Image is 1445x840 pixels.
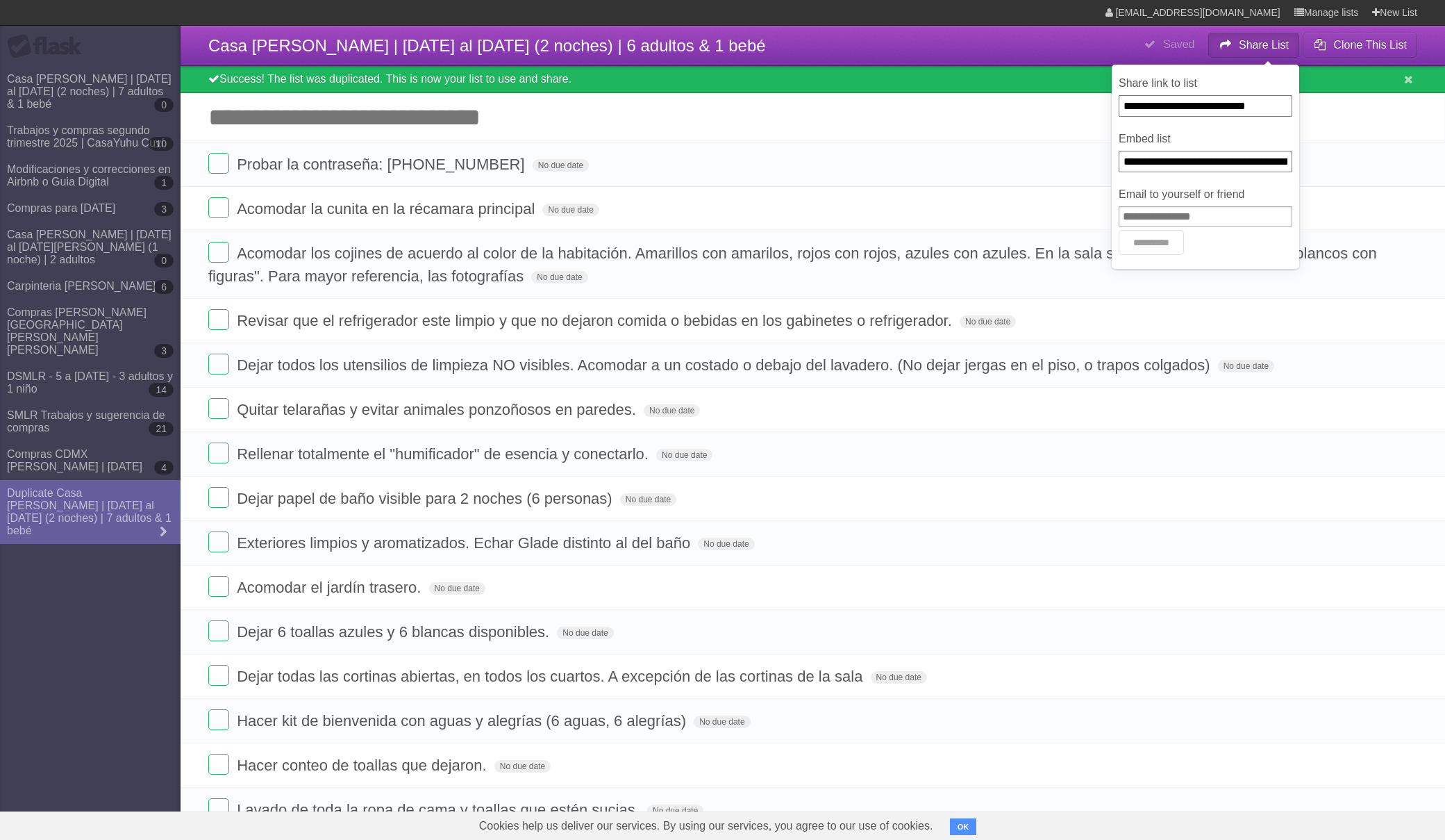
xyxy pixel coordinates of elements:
b: 10 [149,137,174,151]
span: Exteriores limpios y aromatizados. Echar Glade distinto al del baño [237,534,694,552]
b: Saved [1163,38,1194,50]
span: Hacer kit de bienvenida con aguas y alegrías (6 aguas, 6 alegrías) [237,712,690,730]
label: Done [208,309,229,330]
span: No due date [960,315,1016,328]
span: Dejar todas las cortinas abiertas, en todos los cuartos. A excepción de las cortinas de la sala [237,668,866,685]
span: No due date [656,449,712,461]
span: Quitar telarañas y evitar animales ponzoñosos en paredes. [237,401,640,418]
b: 6 [154,280,174,294]
span: Hacer conteo de toallas que dejaron. [237,757,490,774]
b: 0 [154,98,174,112]
button: OK [950,818,977,835]
b: Share List [1239,39,1289,51]
span: No due date [557,627,613,639]
label: Done [208,665,229,686]
b: 14 [149,383,174,397]
label: Share link to list [1119,75,1292,92]
span: No due date [542,204,599,216]
b: 21 [149,422,174,436]
span: No due date [694,716,750,728]
label: Embed list [1119,131,1292,147]
span: No due date [620,493,676,506]
span: No due date [531,271,587,283]
span: No due date [644,404,700,417]
b: Clone This List [1333,39,1407,51]
span: No due date [533,159,589,172]
label: Done [208,153,229,174]
label: Email to yourself or friend [1119,186,1292,203]
label: Done [208,443,229,463]
b: 3 [154,202,174,216]
label: Done [208,242,229,263]
span: No due date [494,760,551,773]
label: Done [208,620,229,641]
span: Revisar que el refrigerador este limpio y que no dejaron comida o bebidas en los gabinetes o refr... [237,312,955,329]
label: Done [208,709,229,730]
span: Acomodar el jardín trasero. [237,579,424,596]
label: Done [208,354,229,374]
span: No due date [429,582,485,595]
span: Lavado de toda la ropa de cama y toallas que estén sucias. [237,801,643,818]
label: Done [208,197,229,218]
button: Clone This List [1303,33,1417,58]
label: Done [208,798,229,819]
span: No due date [871,671,927,684]
span: No due date [647,805,703,817]
label: Done [208,576,229,597]
span: Dejar 6 toallas azules y 6 blancas disponibles. [237,623,553,641]
label: Done [208,754,229,775]
b: 0 [154,254,174,267]
b: 1 [154,176,174,190]
label: Done [208,532,229,552]
label: Done [208,487,229,508]
span: Acomodar la cunita en la récamara principal [237,200,538,217]
div: Success! The list was duplicated. This is now your list to use and share. [181,66,1445,93]
div: Flask [7,34,90,59]
span: Dejar papel de baño visible para 2 noches (6 personas) [237,490,616,507]
span: No due date [698,538,754,550]
b: 3 [154,344,174,358]
b: 4 [154,461,174,475]
span: Casa [PERSON_NAME] | [DATE] al [DATE] (2 noches) | 6 adultos & 1 bebé [208,36,766,55]
span: No due date [1218,360,1274,372]
span: Dejar todos los utensilios de limpieza NO visibles. Acomodar a un costado o debajo del lavadero. ... [237,356,1213,374]
span: Rellenar totalmente el "humificador" de esencia y conectarlo. [237,445,652,463]
span: Probar la contraseña: [PHONE_NUMBER] [237,156,528,173]
button: Share List [1208,33,1300,58]
span: Acomodar los cojines de acuerdo al color de la habitación. Amarillos con amarilos, rojos con rojo... [208,245,1377,285]
label: Done [208,398,229,419]
span: Cookies help us deliver our services. By using our services, you agree to our use of cookies. [465,812,947,840]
